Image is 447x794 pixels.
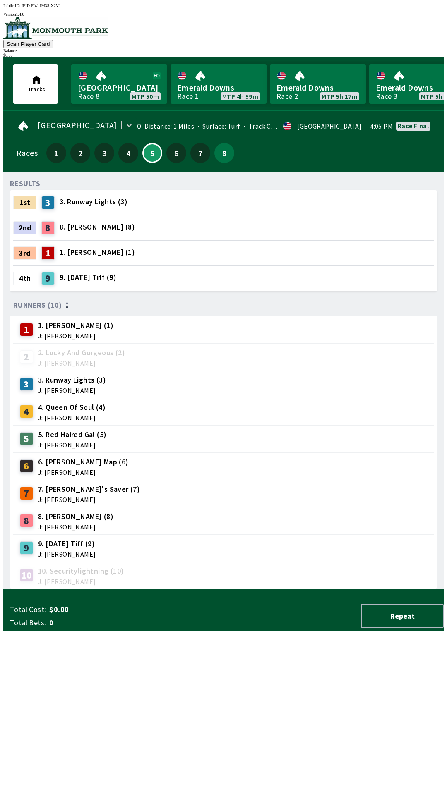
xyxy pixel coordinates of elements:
span: 1. [PERSON_NAME] (1) [38,320,113,331]
span: 1. [PERSON_NAME] (1) [60,247,135,258]
span: Tracks [28,86,45,93]
div: 7 [20,487,33,500]
button: Scan Player Card [3,40,53,48]
span: Runners (10) [13,302,62,309]
div: 8 [20,514,33,527]
div: 4th [13,272,36,285]
span: 6 [168,150,184,156]
div: 9 [41,272,55,285]
span: J: [PERSON_NAME] [38,442,106,448]
span: J: [PERSON_NAME] [38,414,106,421]
div: 3rd [13,246,36,260]
span: 6. [PERSON_NAME] Map (6) [38,457,129,467]
div: RESULTS [10,180,41,187]
span: 4:05 PM [370,123,393,129]
span: [GEOGRAPHIC_DATA] [78,82,161,93]
span: 8. [PERSON_NAME] (8) [38,511,113,522]
span: IEID-FI4J-IM3S-X2VJ [22,3,60,8]
span: 8 [216,150,232,156]
span: MTP 4h 59m [222,93,258,100]
span: 7. [PERSON_NAME]'s Saver (7) [38,484,140,495]
span: 3 [96,150,112,156]
div: 4 [20,405,33,418]
span: 10. Securitylightning (10) [38,566,124,576]
div: [GEOGRAPHIC_DATA] [297,123,362,129]
div: Runners (10) [13,301,434,309]
span: 5 [145,151,159,155]
span: Emerald Downs [276,82,359,93]
span: Repeat [368,611,436,621]
button: 7 [190,143,210,163]
span: 3. Runway Lights (3) [38,375,106,385]
div: Race 8 [78,93,99,100]
button: 8 [214,143,234,163]
div: Race 2 [276,93,298,100]
button: 4 [118,143,138,163]
span: [GEOGRAPHIC_DATA] [38,122,117,129]
div: 3 [41,196,55,209]
a: Emerald DownsRace 1MTP 4h 59m [171,64,267,104]
span: J: [PERSON_NAME] [38,360,125,366]
span: 7 [192,150,208,156]
button: 1 [46,143,66,163]
div: 1st [13,196,36,209]
span: 1 [48,150,64,156]
button: 5 [142,143,162,163]
div: Public ID: [3,3,444,8]
div: 0 [137,123,141,129]
div: 1 [41,246,55,260]
span: J: [PERSON_NAME] [38,387,106,394]
div: Race 3 [376,93,397,100]
div: Races [17,150,38,156]
span: MTP 50m [132,93,159,100]
div: 9 [20,541,33,555]
span: 9. [DATE] Tiff (9) [60,272,116,283]
span: J: [PERSON_NAME] [38,551,96,557]
img: venue logo [3,17,108,39]
div: 1 [20,323,33,336]
span: Surface: Turf [194,122,240,130]
span: 0 [49,618,180,628]
button: Repeat [361,604,444,628]
span: MTP 5h 17m [322,93,358,100]
span: J: [PERSON_NAME] [38,469,129,476]
span: Track Condition: Firm [240,122,313,130]
span: 8. [PERSON_NAME] (8) [60,222,135,232]
button: Tracks [13,64,58,104]
div: 6 [20,459,33,473]
span: 4 [120,150,136,156]
span: J: [PERSON_NAME] [38,524,113,530]
div: Race 1 [177,93,199,100]
div: 2nd [13,221,36,234]
div: $ 0.00 [3,53,444,57]
div: Balance [3,48,444,53]
span: J: [PERSON_NAME] [38,496,140,503]
span: J: [PERSON_NAME] [38,332,113,339]
div: 10 [20,569,33,582]
span: Total Bets: [10,618,46,628]
span: 2 [72,150,88,156]
div: 2 [20,350,33,364]
span: Total Cost: [10,605,46,615]
span: J: [PERSON_NAME] [38,578,124,585]
div: 3 [20,378,33,391]
span: 5. Red Haired Gal (5) [38,429,106,440]
span: $0.00 [49,605,180,615]
span: Distance: 1 Miles [144,122,194,130]
span: 3. Runway Lights (3) [60,196,127,207]
span: 4. Queen Of Soul (4) [38,402,106,413]
button: 3 [94,143,114,163]
div: Version 1.4.0 [3,12,444,17]
a: Emerald DownsRace 2MTP 5h 17m [270,64,366,104]
a: [GEOGRAPHIC_DATA]Race 8MTP 50m [71,64,167,104]
span: 2. Lucky And Gorgeous (2) [38,347,125,358]
span: 9. [DATE] Tiff (9) [38,538,96,549]
div: 5 [20,432,33,445]
button: 2 [70,143,90,163]
button: 6 [166,143,186,163]
div: Race final [398,122,429,129]
div: 8 [41,221,55,234]
span: Emerald Downs [177,82,260,93]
